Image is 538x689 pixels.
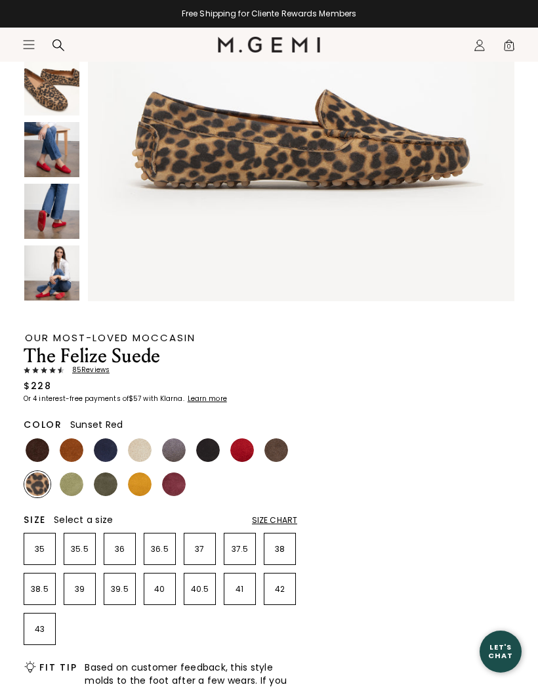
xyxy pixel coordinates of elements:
[24,514,46,525] h2: Size
[252,515,297,526] div: Size Chart
[94,438,117,462] img: Midnight Blue
[25,333,297,343] div: Our Most-Loved Moccasin
[186,395,227,403] a: Learn more
[188,394,227,404] klarna-placement-style-cta: Learn more
[64,366,110,374] span: 85 Review s
[26,438,49,462] img: Chocolate
[26,472,49,496] img: Leopard Print
[144,584,175,595] p: 40
[264,544,295,554] p: 38
[162,438,186,462] img: Gray
[94,472,117,496] img: Olive
[54,513,113,526] span: Select a size
[480,643,522,659] div: Let's Chat
[184,544,215,554] p: 37
[143,394,186,404] klarna-placement-style-body: with Klarna
[218,37,321,52] img: M.Gemi
[224,544,255,554] p: 37.5
[128,472,152,496] img: Sunflower
[24,379,51,392] div: $228
[264,438,288,462] img: Mushroom
[162,472,186,496] img: Burgundy
[24,346,297,366] h1: The Felize Suede
[22,38,35,51] button: Open site menu
[24,624,55,635] p: 43
[104,544,135,554] p: 36
[24,245,79,301] img: The Felize Suede
[64,544,95,554] p: 35.5
[39,662,77,673] h2: Fit Tip
[184,584,215,595] p: 40.5
[24,122,79,177] img: The Felize Suede
[64,584,95,595] p: 39
[24,544,55,554] p: 35
[24,184,79,239] img: The Felize Suede
[196,438,220,462] img: Black
[264,584,295,595] p: 42
[104,584,135,595] p: 39.5
[230,438,254,462] img: Sunset Red
[224,584,255,595] p: 41
[144,544,175,554] p: 36.5
[128,438,152,462] img: Latte
[24,366,297,374] a: 85Reviews
[24,419,62,430] h2: Color
[60,438,83,462] img: Saddle
[70,418,123,431] span: Sunset Red
[24,394,129,404] klarna-placement-style-body: Or 4 interest-free payments of
[60,472,83,496] img: Pistachio
[129,394,141,404] klarna-placement-style-amount: $57
[503,41,516,54] span: 0
[24,584,55,595] p: 38.5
